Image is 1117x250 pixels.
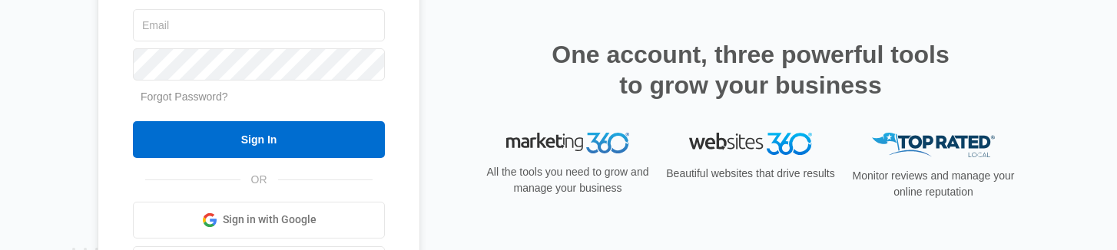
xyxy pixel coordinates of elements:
[506,133,629,154] img: Marketing 360
[482,164,654,196] p: All the tools you need to grow and manage your business
[133,121,385,158] input: Sign In
[689,133,812,155] img: Websites 360
[847,168,1019,200] p: Monitor reviews and manage your online reputation
[872,133,995,158] img: Top Rated Local
[547,39,954,100] h2: One account, three powerful tools to grow your business
[665,166,837,182] p: Beautiful websites that drive results
[141,90,228,103] a: Forgot Password?
[223,212,317,228] span: Sign in with Google
[133,9,385,41] input: Email
[240,172,278,188] span: OR
[133,202,385,238] a: Sign in with Google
